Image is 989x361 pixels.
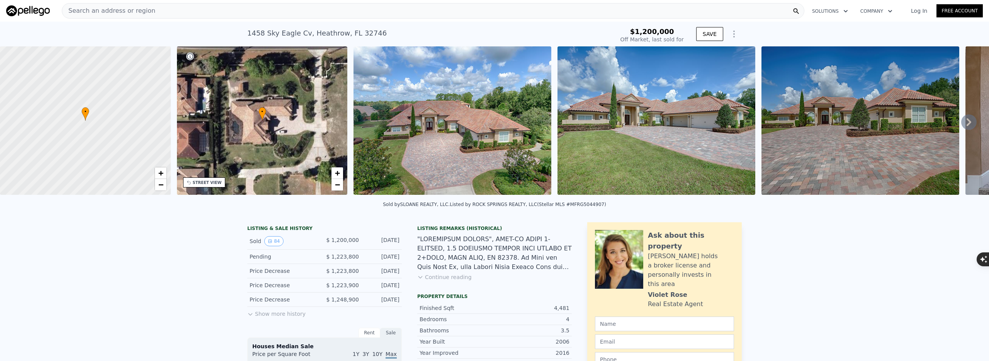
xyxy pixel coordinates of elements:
[648,252,734,289] div: [PERSON_NAME] holds a broker license and personally invests in this area
[326,296,359,303] span: $ 1,248,900
[420,338,494,346] div: Year Built
[155,167,167,179] a: Zoom in
[335,168,340,178] span: +
[761,46,959,195] img: Sale: 79427629 Parcel: 21457833
[494,349,569,357] div: 2016
[193,180,222,186] div: STREET VIEW
[158,180,163,189] span: −
[620,36,684,43] div: Off Market, last sold for
[62,6,155,15] span: Search an address or region
[417,225,572,232] div: Listing Remarks (Historical)
[326,282,359,288] span: $ 1,223,900
[158,168,163,178] span: +
[258,107,266,121] div: •
[383,202,450,207] div: Sold by SLOANE REALTY, LLC .
[331,167,343,179] a: Zoom in
[420,304,494,312] div: Finished Sqft
[365,281,399,289] div: [DATE]
[326,254,359,260] span: $ 1,223,800
[82,107,89,121] div: •
[806,4,854,18] button: Solutions
[250,236,318,246] div: Sold
[630,27,674,36] span: $1,200,000
[258,108,266,115] span: •
[648,230,734,252] div: Ask about this property
[247,225,402,233] div: LISTING & SALE HISTORY
[353,46,551,195] img: Sale: 79427629 Parcel: 21457833
[557,46,755,195] img: Sale: 79427629 Parcel: 21457833
[648,300,703,309] div: Real Estate Agent
[252,342,397,350] div: Houses Median Sale
[365,253,399,261] div: [DATE]
[417,273,472,281] button: Continue reading
[726,26,742,42] button: Show Options
[362,351,369,357] span: 3Y
[595,317,734,331] input: Name
[247,28,387,39] div: 1458 Sky Eagle Cv , Heathrow , FL 32746
[82,108,89,115] span: •
[380,328,402,338] div: Sale
[696,27,723,41] button: SAVE
[359,328,380,338] div: Rent
[854,4,899,18] button: Company
[331,179,343,191] a: Zoom out
[155,179,167,191] a: Zoom out
[6,5,50,16] img: Pellego
[595,334,734,349] input: Email
[648,290,687,300] div: Violet Rose
[420,327,494,334] div: Bathrooms
[250,267,318,275] div: Price Decrease
[335,180,340,189] span: −
[902,7,936,15] a: Log In
[264,236,283,246] button: View historical data
[450,202,606,207] div: Listed by ROCK SPRINGS REALTY, LLC (Stellar MLS #MFRG5044907)
[365,267,399,275] div: [DATE]
[494,315,569,323] div: 4
[247,307,306,318] button: Show more history
[417,293,572,300] div: Property details
[494,327,569,334] div: 3.5
[365,296,399,303] div: [DATE]
[365,236,399,246] div: [DATE]
[250,296,318,303] div: Price Decrease
[936,4,983,17] a: Free Account
[250,281,318,289] div: Price Decrease
[420,315,494,323] div: Bedrooms
[494,304,569,312] div: 4,481
[250,253,318,261] div: Pending
[372,351,382,357] span: 10Y
[353,351,359,357] span: 1Y
[494,338,569,346] div: 2006
[386,351,397,359] span: Max
[420,349,494,357] div: Year Improved
[326,237,359,243] span: $ 1,200,000
[417,235,572,272] div: "LOREMIPSUM DOLORS", AMET-CO ADIPI 1-ELITSED, 1.5 DOEIUSMO TEMPOR INCI UTLABO ET 2+DOLO, MAGN ALI...
[326,268,359,274] span: $ 1,223,800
